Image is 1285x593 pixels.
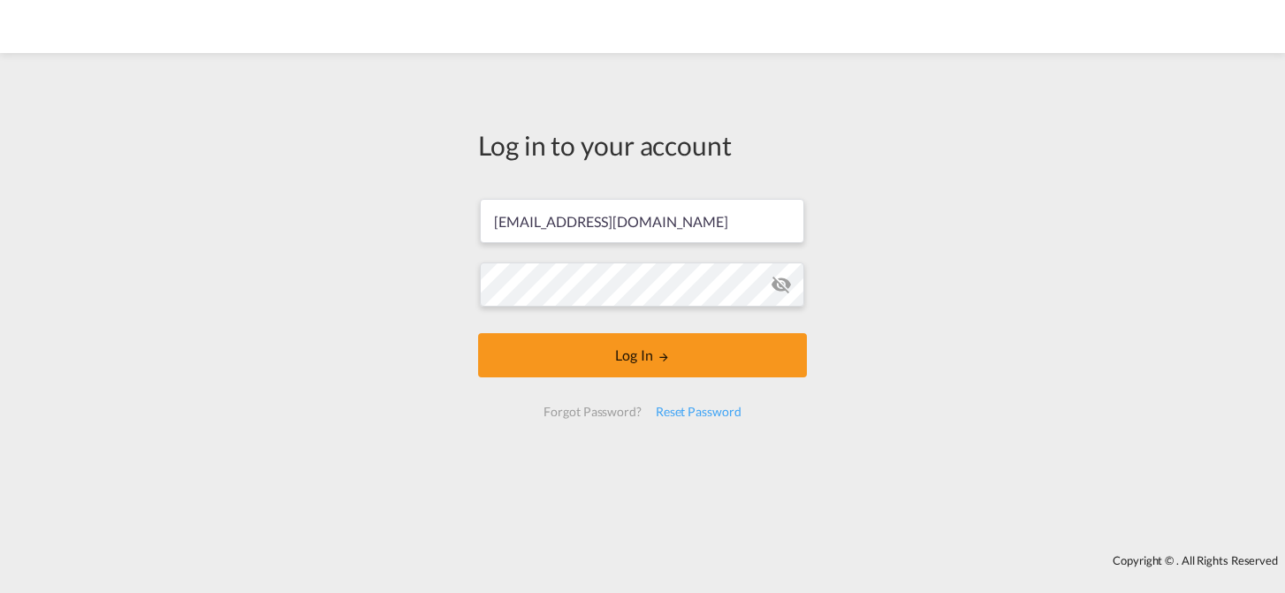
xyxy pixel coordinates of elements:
input: Enter email/phone number [480,199,804,243]
div: Forgot Password? [536,396,648,428]
button: LOGIN [478,333,807,377]
div: Log in to your account [478,126,807,163]
md-icon: icon-eye-off [771,274,792,295]
div: Reset Password [649,396,749,428]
